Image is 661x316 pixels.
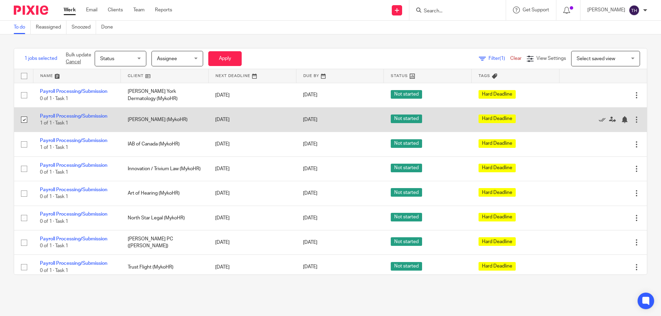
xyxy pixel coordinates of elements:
span: [DATE] [303,240,317,245]
a: Payroll Processing/Submission [40,163,107,168]
span: Not started [391,262,422,271]
span: Not started [391,115,422,123]
span: Hard Deadline [479,164,516,172]
td: [DATE] [208,181,296,206]
a: Mark as done [599,116,609,123]
a: Payroll Processing/Submission [40,212,107,217]
td: [DATE] [208,107,296,132]
a: Payroll Processing/Submission [40,138,107,143]
span: Hard Deadline [479,213,516,221]
button: Apply [208,51,242,66]
td: [DATE] [208,230,296,255]
a: Done [101,21,118,34]
td: IAB of Canada (MykoHR) [121,132,209,156]
span: 0 of 1 · Task 1 [40,243,68,248]
a: Reports [155,7,172,13]
a: Payroll Processing/Submission [40,89,107,94]
span: Not started [391,139,422,148]
span: Hard Deadline [479,262,516,271]
span: 1 of 1 · Task 1 [40,121,68,126]
a: Payroll Processing/Submission [40,237,107,241]
td: Trust Flight (MykoHR) [121,255,209,279]
span: Hard Deadline [479,90,516,99]
span: 0 of 1 · Task 1 [40,96,68,101]
span: 1 jobs selected [24,55,57,62]
span: Not started [391,188,422,197]
span: Hard Deadline [479,188,516,197]
span: View Settings [536,56,566,61]
span: (1) [500,56,505,61]
span: Not started [391,164,422,172]
span: Assignee [157,56,177,61]
td: [DATE] [208,255,296,279]
span: Tags [479,74,490,78]
span: Hard Deadline [479,115,516,123]
span: Not started [391,213,422,221]
a: Work [64,7,76,13]
span: [DATE] [303,265,317,270]
a: Cancel [66,59,81,64]
p: [PERSON_NAME] [587,7,625,13]
a: Payroll Processing/Submission [40,261,107,266]
span: 1 of 1 · Task 1 [40,145,68,150]
td: [PERSON_NAME] (MykoHR) [121,107,209,132]
span: [DATE] [303,142,317,146]
td: [DATE] [208,132,296,156]
a: Clear [510,56,522,61]
a: To do [14,21,31,34]
td: [PERSON_NAME] York Dermatology (MykoHR) [121,83,209,107]
span: 0 of 1 · Task 1 [40,268,68,273]
a: Reassigned [36,21,66,34]
td: [DATE] [208,83,296,107]
span: [DATE] [303,216,317,220]
span: Not started [391,237,422,246]
a: Team [133,7,145,13]
span: Filter [489,56,510,61]
span: Not started [391,90,422,99]
span: [DATE] [303,117,317,122]
td: Innovation / Trivium Law (MykoHR) [121,156,209,181]
span: 0 of 1 · Task 1 [40,195,68,199]
span: [DATE] [303,166,317,171]
td: [DATE] [208,156,296,181]
img: Pixie [14,6,48,15]
td: [DATE] [208,206,296,230]
p: Bulk update [66,52,91,66]
span: 0 of 1 · Task 1 [40,219,68,224]
span: Hard Deadline [479,237,516,246]
a: Snoozed [72,21,96,34]
span: [DATE] [303,191,317,196]
td: [PERSON_NAME] PC ([PERSON_NAME]) [121,230,209,255]
td: Art of Hearing (MykoHR) [121,181,209,206]
span: Get Support [523,8,549,12]
span: Status [100,56,114,61]
a: Payroll Processing/Submission [40,114,107,119]
span: Hard Deadline [479,139,516,148]
a: Payroll Processing/Submission [40,187,107,192]
span: Select saved view [577,56,615,61]
a: Email [86,7,97,13]
span: [DATE] [303,93,317,98]
a: Clients [108,7,123,13]
img: svg%3E [629,5,640,16]
td: North Star Legal (MykoHR) [121,206,209,230]
input: Search [423,8,485,14]
span: 0 of 1 · Task 1 [40,170,68,175]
